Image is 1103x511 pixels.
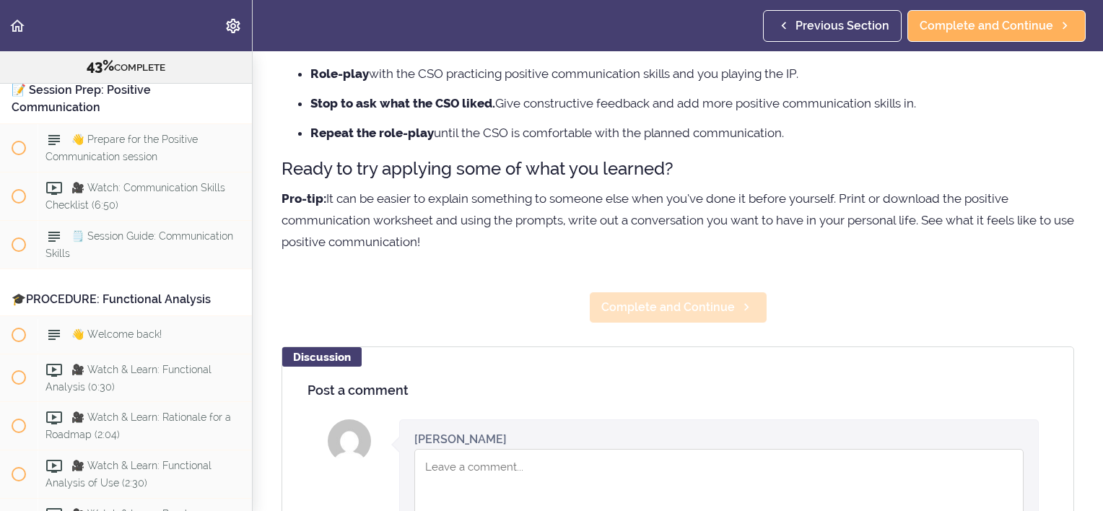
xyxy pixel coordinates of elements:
[907,10,1086,42] a: Complete and Continue
[45,460,212,489] span: 🎥 Watch & Learn: Functional Analysis of Use (2:30)
[310,66,369,81] strong: Role-play
[414,431,507,447] div: [PERSON_NAME]
[18,57,234,76] div: COMPLETE
[328,419,371,463] img: Ruben Febres
[920,17,1053,35] span: Complete and Continue
[310,94,1074,113] li: Give constructive feedback and add more positive communication skills in.
[310,126,434,140] strong: Repeat the role-play
[71,328,162,340] span: 👋 Welcome back!
[45,182,225,210] span: 🎥 Watch: Communication Skills Checklist (6:50)
[282,191,326,206] strong: Pro-tip:
[282,157,1074,180] h3: Ready to try applying some of what you learned?
[224,17,242,35] svg: Settings Menu
[45,230,233,258] span: 🗒️ Session Guide: Communication Skills
[308,383,1048,398] h4: Post a comment
[601,299,735,316] span: Complete and Continue
[310,96,495,110] strong: Stop to ask what the CSO liked.
[763,10,902,42] a: Previous Section
[310,64,1074,83] li: with the CSO practicing positive communication skills and you playing the IP.
[282,188,1074,253] p: It can be easier to explain something to someone else when you’ve done it before yourself. Print ...
[282,347,362,367] div: Discussion
[45,412,231,440] span: 🎥 Watch & Learn: Rationale for a Roadmap (2:04)
[45,134,198,162] span: 👋 Prepare for the Positive Communication session
[795,17,889,35] span: Previous Section
[589,292,767,323] a: Complete and Continue
[310,123,1074,142] li: until the CSO is comfortable with the planned communication.
[9,17,26,35] svg: Back to course curriculum
[45,364,212,392] span: 🎥 Watch & Learn: Functional Analysis (0:30)
[87,57,114,74] span: 43%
